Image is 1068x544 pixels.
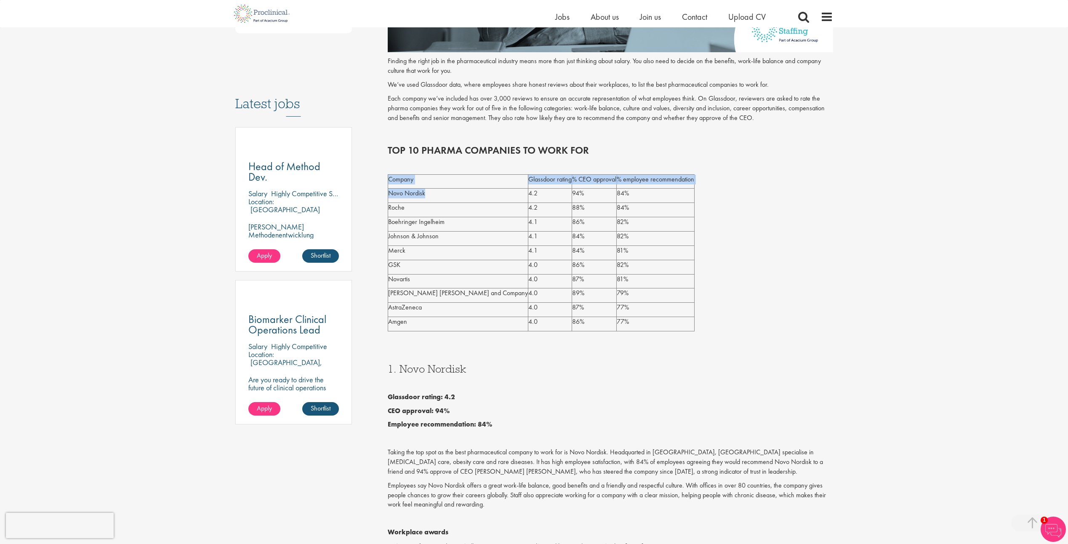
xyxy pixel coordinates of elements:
[248,223,339,271] p: [PERSON_NAME] Methodenentwicklung (m/w/d)** | Dauerhaft | Biowissenschaften | [GEOGRAPHIC_DATA] (...
[248,249,280,263] a: Apply
[248,159,320,184] span: Head of Method Dev.
[528,175,572,184] p: Glassdoor rating
[388,317,528,327] p: Amgen
[528,275,572,284] p: 4.0
[6,513,114,538] iframe: reCAPTCHA
[248,205,320,230] p: [GEOGRAPHIC_DATA] (60318), [GEOGRAPHIC_DATA]
[257,251,272,260] span: Apply
[388,288,528,298] p: [PERSON_NAME] [PERSON_NAME] and Company
[572,303,616,312] p: 87%
[388,203,528,213] p: Roche
[617,203,694,213] p: 84%
[271,189,348,198] p: Highly Competitive Salary
[572,275,616,284] p: 87%
[388,94,833,123] p: Each company we’ve included has over 3,000 reviews to ensure an accurate representation of what e...
[591,11,619,22] a: About us
[528,317,572,327] p: 4.0
[528,303,572,312] p: 4.0
[528,203,572,213] p: 4.2
[388,420,492,429] b: Employee recommendation: 84%
[555,11,570,22] a: Jobs
[248,357,322,375] p: [GEOGRAPHIC_DATA], [GEOGRAPHIC_DATA]
[388,481,833,510] p: Employees say Novo Nordisk offers a great work-life balance, good benefits and a friendly and res...
[388,528,448,536] b: Workplace awards
[572,217,616,227] p: 86%
[248,189,267,198] span: Salary
[617,232,694,241] p: 82%
[528,232,572,241] p: 4.1
[682,11,707,22] a: Contact
[572,189,616,198] p: 94%
[617,260,694,270] p: 82%
[235,75,352,117] h3: Latest jobs
[572,203,616,213] p: 88%
[572,175,616,184] p: % CEO approval
[248,161,339,182] a: Head of Method Dev.
[388,303,528,312] p: AstraZeneca
[528,217,572,227] p: 4.1
[617,189,694,198] p: 84%
[388,275,528,284] p: Novartis
[617,317,694,327] p: 77%
[1041,517,1066,542] img: Chatbot
[248,402,280,416] a: Apply
[388,448,833,477] p: Taking the top spot as the best pharmaceutical company to work for is Novo Nordisk. Headquarted i...
[617,275,694,284] p: 81%
[388,217,528,227] p: Boehringer Ingelheim
[388,260,528,270] p: GSK
[572,246,616,256] p: 84%
[388,56,833,76] p: Finding the right job in the pharmaceutical industry means more than just thinking about salary. ...
[257,404,272,413] span: Apply
[388,145,833,156] h2: Top 10 pharma companies to work for
[388,392,455,401] b: Glassdoor rating: 4.2
[528,288,572,298] p: 4.0
[617,217,694,227] p: 82%
[388,80,833,90] p: We’ve used Glassdoor data, where employees share honest reviews about their workplaces, to list t...
[572,260,616,270] p: 86%
[388,406,450,415] b: CEO approval: 94%
[388,175,528,184] p: Company
[528,246,572,256] p: 4.1
[248,376,339,424] p: Are you ready to drive the future of clinical operations from behind the scenes? Looking to be in...
[388,189,528,198] p: Novo Nordisk
[617,288,694,298] p: 79%
[617,175,694,184] p: % employee recommendation
[528,189,572,198] p: 4.2
[572,288,616,298] p: 89%
[617,303,694,312] p: 77%
[1041,517,1048,524] span: 1
[248,314,339,335] a: Biomarker Clinical Operations Lead
[388,246,528,256] p: Merck
[248,349,274,359] span: Location:
[728,11,766,22] a: Upload CV
[302,402,339,416] a: Shortlist
[248,197,274,206] span: Location:
[388,232,528,241] p: Johnson & Johnson
[572,232,616,241] p: 84%
[640,11,661,22] a: Join us
[248,312,326,337] span: Biomarker Clinical Operations Lead
[271,341,327,351] p: Highly Competitive
[572,317,616,327] p: 86%
[302,249,339,263] a: Shortlist
[388,363,833,374] h3: 1. Novo Nordisk
[528,260,572,270] p: 4.0
[617,246,694,256] p: 81%
[248,341,267,351] span: Salary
